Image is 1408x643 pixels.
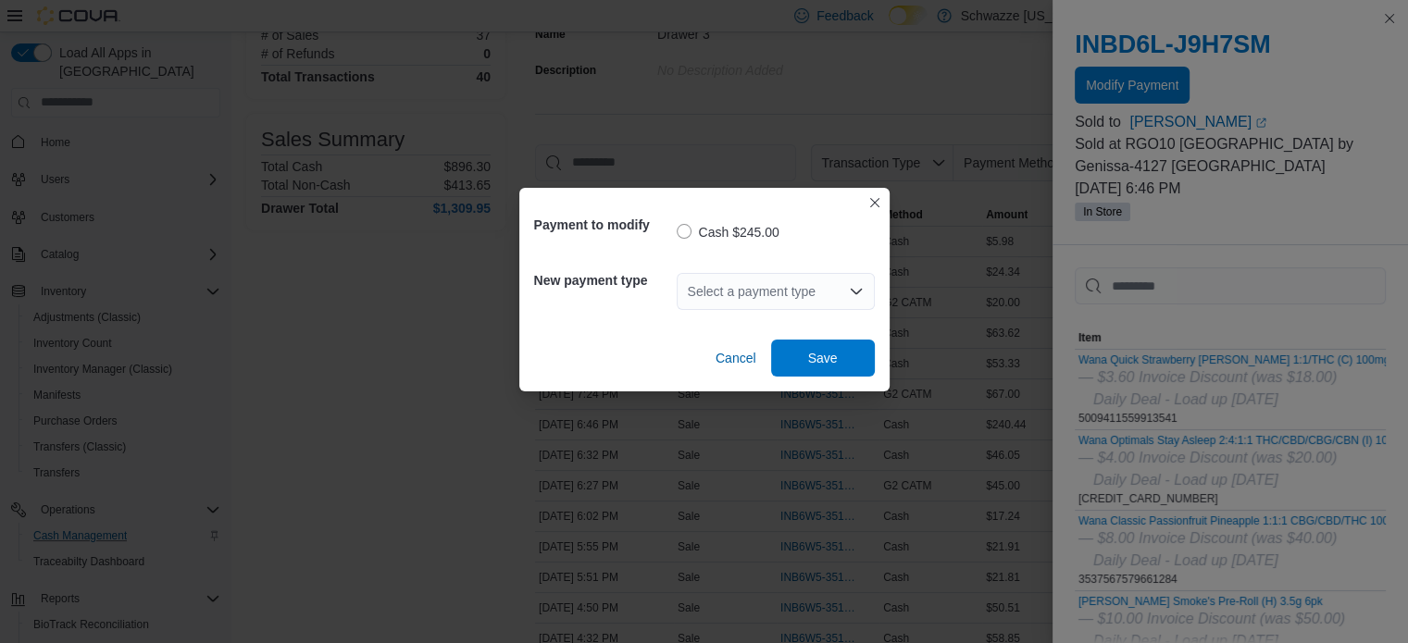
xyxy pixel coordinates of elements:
span: Save [808,349,838,367]
button: Open list of options [849,284,864,299]
button: Save [771,340,875,377]
span: Cancel [716,349,756,367]
label: Cash $245.00 [677,221,779,243]
button: Closes this modal window [864,192,886,214]
h5: Payment to modify [534,206,673,243]
input: Accessible screen reader label [688,280,690,303]
button: Cancel [708,340,764,377]
h5: New payment type [534,262,673,299]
